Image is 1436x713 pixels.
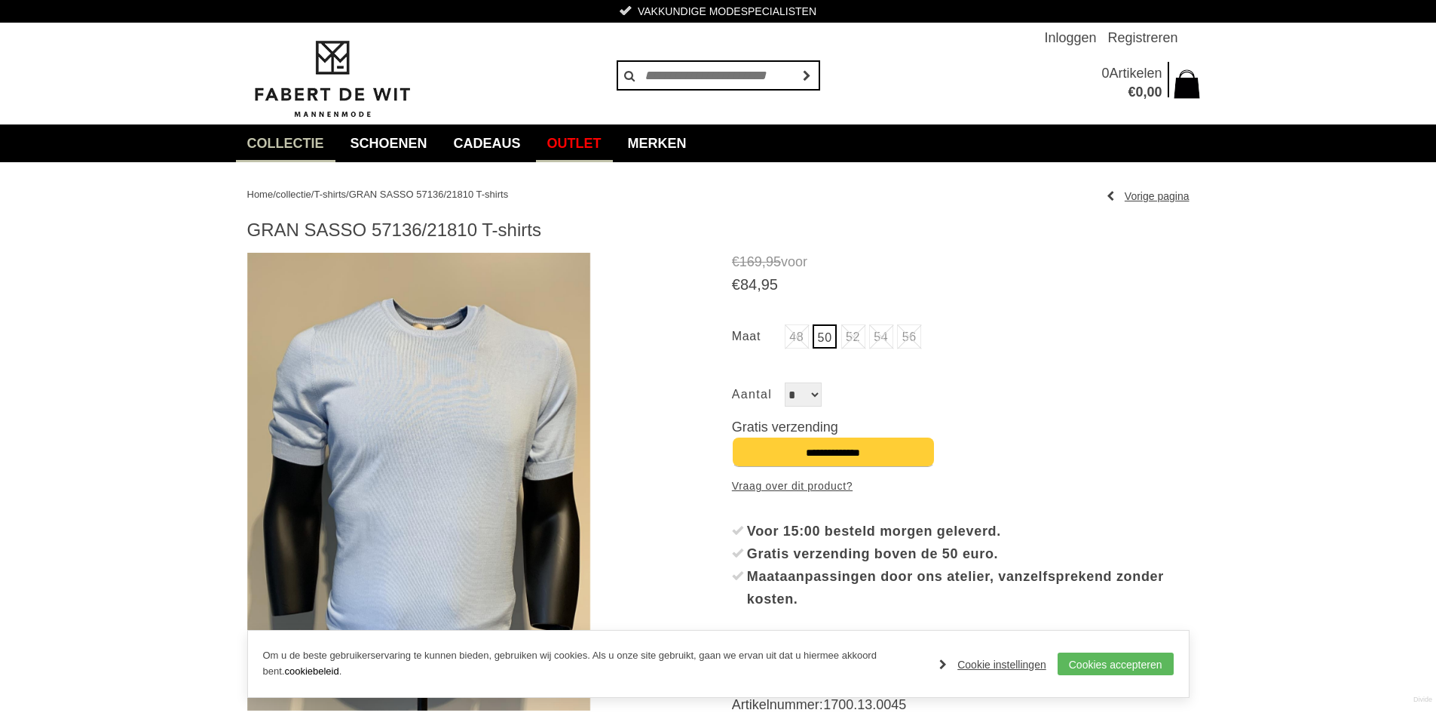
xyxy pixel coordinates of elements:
span: 0 [1135,85,1143,100]
a: Vraag over dit product? [732,475,853,497]
span: / [273,189,276,200]
span: , [757,276,761,293]
span: € [732,254,739,269]
a: Cookie instellingen [939,653,1046,676]
a: Outlet [536,124,613,162]
a: Merken [617,124,698,162]
a: Registreren [1107,23,1177,53]
div: Gratis verzending boven de 50 euro. [747,542,1190,565]
a: collectie [236,124,335,162]
span: 0 [1101,66,1109,81]
a: Schoenen [339,124,439,162]
span: 00 [1147,85,1162,100]
a: cookiebeleid [284,665,338,677]
a: Inloggen [1044,23,1096,53]
span: 95 [766,254,781,269]
span: 169 [739,254,762,269]
a: Vorige pagina [1107,185,1190,207]
a: T-shirts [314,189,346,200]
span: Gratis verzending [732,420,838,435]
span: voor [732,253,1190,272]
span: 95 [761,276,778,293]
a: collectie [276,189,311,200]
span: , [1143,85,1147,100]
li: Maataanpassingen door ons atelier, vanzelfsprekend zonder kosten. [732,565,1190,610]
span: € [732,276,740,293]
span: 84 [740,276,757,293]
img: GRAN SASSO 57136/21810 T-shirts [247,253,590,711]
span: / [311,189,314,200]
div: Voor 15:00 besteld morgen geleverd. [747,520,1190,542]
img: Fabert de Wit [247,38,417,120]
a: 50 [813,324,837,349]
span: € [1128,85,1135,100]
p: Om u de beste gebruikerservaring te kunnen bieden, gebruiken wij cookies. Als u onze site gebruik... [263,648,925,680]
a: Home [247,189,274,200]
ul: Maat [732,324,1190,352]
a: GRAN SASSO 57136/21810 T-shirts [349,189,508,200]
h1: GRAN SASSO 57136/21810 T-shirts [247,219,1190,241]
span: , [762,254,766,269]
a: Cookies accepteren [1058,653,1174,675]
a: Divide [1413,690,1432,709]
a: Cadeaus [442,124,532,162]
span: Artikelen [1109,66,1162,81]
label: Aantal [732,383,785,407]
span: / [346,189,349,200]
